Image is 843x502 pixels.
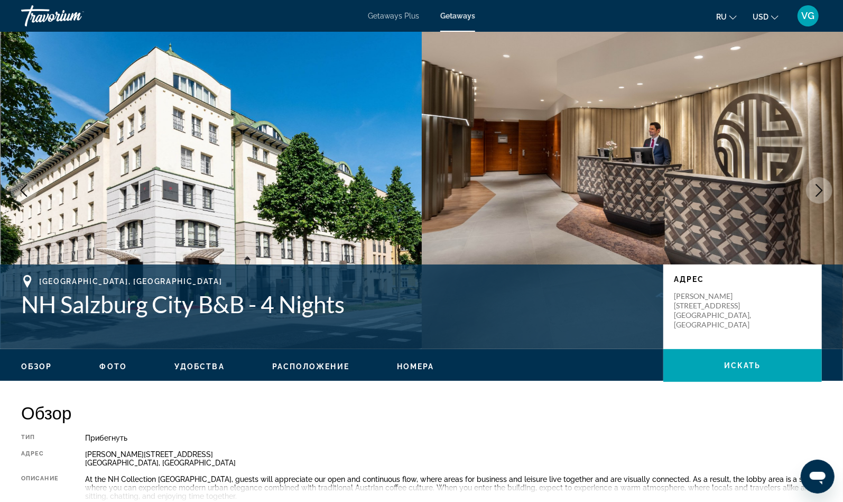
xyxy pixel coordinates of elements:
button: Фото [100,362,127,371]
div: [PERSON_NAME][STREET_ADDRESS] [GEOGRAPHIC_DATA], [GEOGRAPHIC_DATA] [85,450,822,467]
button: Change currency [753,9,779,24]
div: Тип [21,434,59,442]
button: Расположение [272,362,349,371]
a: Travorium [21,2,127,30]
h2: Обзор [21,402,822,423]
iframe: Schaltfläche zum Öffnen des Messaging-Fensters [801,460,835,494]
div: Адрес [21,450,59,467]
h1: NH Salzburg City B&B - 4 Nights [21,290,653,318]
button: Номера [397,362,434,371]
div: At the NH Collection [GEOGRAPHIC_DATA], guests will appreciate our open and continuous flow, wher... [85,475,822,500]
p: [PERSON_NAME][STREET_ADDRESS] [GEOGRAPHIC_DATA], [GEOGRAPHIC_DATA] [674,291,758,330]
button: Обзор [21,362,52,371]
a: Getaways Plus [368,12,419,20]
a: Getaways [440,12,475,20]
div: Описание [21,475,59,500]
div: Прибегнуть [85,434,822,442]
button: User Menu [794,5,822,27]
button: Previous image [11,177,37,204]
span: USD [753,13,768,21]
button: Удобства [174,362,225,371]
button: искать [663,349,822,382]
button: Change language [716,9,737,24]
span: искать [724,361,761,370]
span: ru [716,13,727,21]
button: Next image [806,177,832,204]
p: Адрес [674,275,811,284]
span: VG [802,11,815,21]
span: [GEOGRAPHIC_DATA], [GEOGRAPHIC_DATA] [39,277,222,286]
